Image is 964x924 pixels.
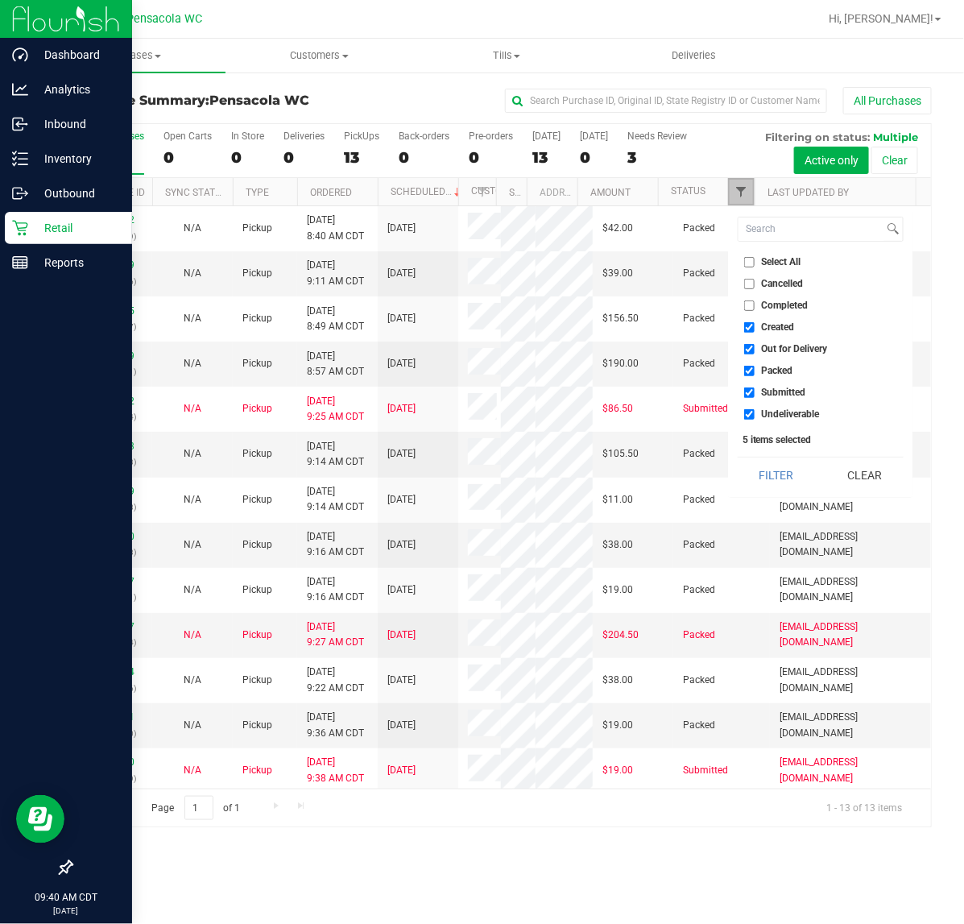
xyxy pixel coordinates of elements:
[242,356,272,371] span: Pickup
[744,279,755,289] input: Cancelled
[12,185,28,201] inline-svg: Outbound
[650,48,738,63] span: Deliveries
[165,187,227,198] a: Sync Status
[590,187,631,198] a: Amount
[813,796,915,820] span: 1 - 13 of 13 items
[163,131,212,142] div: Open Carts
[344,131,379,142] div: PickUps
[683,537,715,553] span: Packed
[683,718,715,733] span: Packed
[765,131,870,143] span: Filtering on status:
[391,186,464,197] a: Scheduled
[602,401,633,416] span: $86.50
[532,148,561,167] div: 13
[126,12,202,26] span: Pensacola WC
[184,313,201,324] span: Not Applicable
[826,458,904,493] button: Clear
[184,267,201,279] span: Not Applicable
[602,492,633,508] span: $11.00
[683,492,715,508] span: Packed
[184,221,201,236] button: N/A
[399,148,449,167] div: 0
[184,718,201,733] button: N/A
[242,582,272,598] span: Pickup
[307,710,364,740] span: [DATE] 9:36 AM CDT
[602,356,639,371] span: $190.00
[683,446,715,462] span: Packed
[671,185,705,197] a: Status
[242,537,272,553] span: Pickup
[28,218,125,238] p: Retail
[344,148,379,167] div: 13
[28,253,125,272] p: Reports
[242,718,272,733] span: Pickup
[387,266,416,281] span: [DATE]
[184,358,201,369] span: Not Applicable
[307,439,364,470] span: [DATE] 9:14 AM CDT
[744,257,755,267] input: Select All
[683,356,715,371] span: Packed
[163,148,212,167] div: 0
[762,387,806,397] span: Submitted
[767,187,849,198] a: Last Updated By
[627,131,687,142] div: Needs Review
[780,484,921,515] span: [EMAIL_ADDRESS][DOMAIN_NAME]
[387,628,416,643] span: [DATE]
[184,719,201,731] span: Not Applicable
[184,403,201,414] span: Not Applicable
[28,184,125,203] p: Outbound
[242,673,272,688] span: Pickup
[307,304,364,334] span: [DATE] 8:49 AM CDT
[744,366,755,376] input: Packed
[184,222,201,234] span: Not Applicable
[387,763,416,778] span: [DATE]
[242,492,272,508] span: Pickup
[387,492,416,508] span: [DATE]
[184,584,201,595] span: Not Applicable
[12,116,28,132] inline-svg: Inbound
[387,582,416,598] span: [DATE]
[307,755,364,785] span: [DATE] 9:38 AM CDT
[794,147,869,174] button: Active only
[527,178,577,206] th: Address
[184,539,201,550] span: Not Applicable
[387,311,416,326] span: [DATE]
[580,131,608,142] div: [DATE]
[184,674,201,686] span: Not Applicable
[780,574,921,605] span: [EMAIL_ADDRESS][DOMAIN_NAME]
[744,344,755,354] input: Out for Delivery
[762,366,793,375] span: Packed
[283,131,325,142] div: Deliveries
[231,148,264,167] div: 0
[602,582,633,598] span: $19.00
[744,409,755,420] input: Undeliverable
[387,356,416,371] span: [DATE]
[307,574,364,605] span: [DATE] 9:16 AM CDT
[413,39,600,73] a: Tills
[184,356,201,371] button: N/A
[762,300,809,310] span: Completed
[399,131,449,142] div: Back-orders
[184,492,201,508] button: N/A
[184,446,201,462] button: N/A
[580,148,608,167] div: 0
[184,764,201,776] span: Not Applicable
[743,434,899,445] div: 5 items selected
[510,187,594,198] a: State Registry ID
[762,322,795,332] span: Created
[387,221,416,236] span: [DATE]
[307,258,364,288] span: [DATE] 9:11 AM CDT
[762,257,801,267] span: Select All
[184,629,201,640] span: Not Applicable
[7,890,125,905] p: 09:40 AM CDT
[602,673,633,688] span: $38.00
[762,409,820,419] span: Undeliverable
[242,446,272,462] span: Pickup
[39,39,225,73] a: Purchases
[242,401,272,416] span: Pickup
[627,148,687,167] div: 3
[246,187,269,198] a: Type
[602,446,639,462] span: $105.50
[307,349,364,379] span: [DATE] 8:57 AM CDT
[307,619,364,650] span: [DATE] 9:27 AM CDT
